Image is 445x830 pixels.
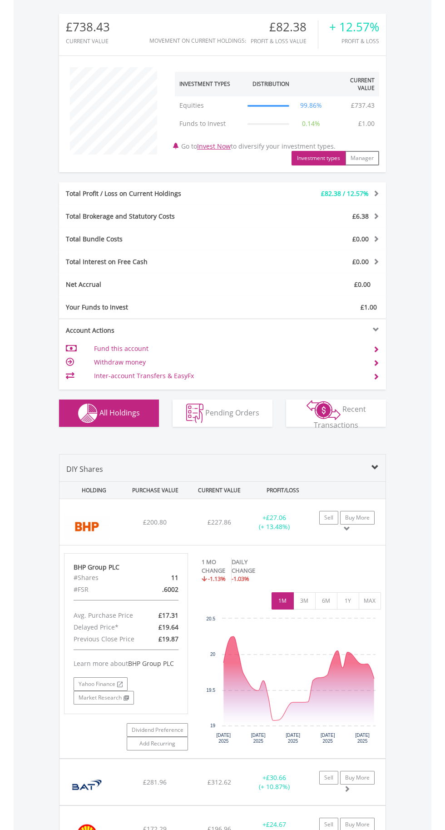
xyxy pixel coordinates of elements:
span: £0.00 [352,235,369,243]
div: Go to to diversify your investment types. [168,63,386,165]
button: Manager [345,151,379,165]
td: 99.86% [294,96,328,115]
span: £200.80 [143,518,167,526]
div: Profit & Loss [329,38,379,44]
span: -1.03% [232,575,249,583]
img: EQU.GBP.BHP.png [64,510,110,543]
span: £17.31 [158,611,178,620]
span: DIY Shares [66,464,103,474]
th: Investment Types [175,72,243,96]
div: Chart. Highcharts interactive chart. [202,614,381,750]
span: £19.87 [158,635,178,643]
td: Inter-account Transfers & EasyFx [94,369,362,383]
a: Invest Now [197,142,231,150]
a: Market Research [74,691,134,705]
span: £6.38 [352,212,369,220]
a: Buy More [340,511,375,525]
span: £281.96 [143,778,167,786]
text: [DATE] 2025 [321,733,335,744]
div: Avg. Purchase Price [67,610,146,621]
img: pending_instructions-wht.png [186,404,203,423]
text: 19.5 [207,688,216,693]
button: MAX [359,592,381,610]
img: holdings-wht.png [78,404,98,423]
button: 3M [293,592,316,610]
text: 19 [210,723,216,728]
div: Learn more about [74,659,178,668]
div: Net Accrual [59,280,250,289]
td: Equities [175,96,243,115]
div: HOLDING [61,482,123,499]
div: + (+ 13.48%) [246,513,302,531]
span: £0.00 [352,257,369,266]
span: £312.62 [208,778,231,786]
div: Total Brokerage and Statutory Costs [59,212,250,221]
div: #Shares [67,572,146,584]
div: £738.43 [66,20,110,34]
button: 6M [315,592,337,610]
div: Previous Close Price [67,633,146,645]
div: BHP Group PLC [74,563,178,572]
div: Total Interest on Free Cash [59,257,250,266]
span: -1.13% [208,575,226,583]
span: BHP Group PLC [128,659,174,668]
span: £30.66 [266,773,286,782]
span: All Holdings [99,407,140,417]
text: [DATE] 2025 [217,733,231,744]
img: EQU.GBP.BATS.png [64,770,110,803]
div: + (+ 10.87%) [246,773,302,791]
div: 1 MO CHANGE [202,558,227,575]
text: 20.5 [207,616,216,621]
div: CURRENT VALUE [188,482,250,499]
td: Fund this account [94,342,362,355]
text: [DATE] 2025 [251,733,266,744]
button: 1Y [337,592,359,610]
button: Pending Orders [173,400,272,427]
td: Withdraw money [94,355,362,369]
td: 0.14% [294,115,328,133]
text: 20 [210,652,216,657]
div: DAILY CHANGE [232,558,269,575]
a: Yahoo Finance [74,677,128,691]
div: CURRENT VALUE [66,38,110,44]
div: PROFIT/LOSS [252,482,314,499]
span: £19.64 [158,623,178,631]
a: Sell [319,771,338,785]
span: Pending Orders [205,407,259,417]
span: £1.00 [361,303,377,311]
img: transactions-zar-wht.png [307,400,341,420]
text: [DATE] 2025 [356,733,370,744]
span: £0.00 [354,280,371,289]
button: All Holdings [59,400,159,427]
div: Total Profit / Loss on Current Holdings [59,189,250,198]
text: [DATE] 2025 [286,733,301,744]
span: £227.86 [208,518,231,526]
a: Add Recurring [127,737,188,750]
td: Funds to Invest [175,115,243,133]
svg: Interactive chart [202,614,380,750]
div: Your Funds to Invest [59,303,222,312]
button: Investment types [292,151,346,165]
span: £27.06 [266,513,286,522]
div: £82.38 [251,20,318,34]
div: #FSR [67,584,146,595]
a: Dividend Preference [127,723,188,737]
a: Sell [319,511,338,525]
span: £82.38 / 12.57% [321,189,369,198]
div: PURCHASE VALUE [124,482,186,499]
th: Current Value [328,72,379,96]
span: £24.67 [266,820,286,829]
div: Total Bundle Costs [59,235,250,244]
div: Distribution [252,80,289,88]
button: Recent Transactions [286,400,386,427]
div: Account Actions [59,326,222,335]
div: Movement on Current Holdings: [149,38,246,44]
div: Profit & Loss Value [251,38,318,44]
td: £1.00 [354,115,379,133]
div: Delayed Price* [67,621,146,633]
a: Buy More [340,771,375,785]
div: .6002 [146,584,185,595]
div: 11 [146,572,185,584]
td: £737.43 [346,96,379,115]
div: + 12.57% [329,20,379,34]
